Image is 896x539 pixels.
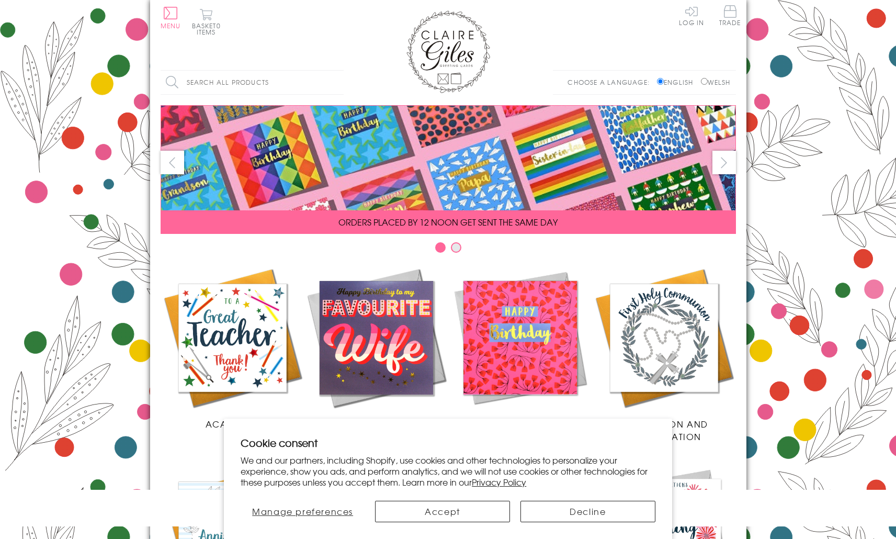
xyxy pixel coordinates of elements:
[241,455,655,487] p: We and our partners, including Shopify, use cookies and other technologies to personalize your ex...
[192,8,221,35] button: Basket0 items
[520,501,655,522] button: Decline
[495,418,545,430] span: Birthdays
[161,21,181,30] span: Menu
[712,151,736,174] button: next
[161,71,344,94] input: Search all products
[657,77,698,87] label: English
[161,7,181,29] button: Menu
[619,418,708,443] span: Communion and Confirmation
[435,242,446,253] button: Carousel Page 1 (Current Slide)
[701,78,708,85] input: Welsh
[679,5,704,26] a: Log In
[451,242,461,253] button: Carousel Page 2
[568,77,655,87] p: Choose a language:
[252,505,353,518] span: Manage preferences
[406,10,490,93] img: Claire Giles Greetings Cards
[338,216,558,228] span: ORDERS PLACED BY 12 NOON GET SENT THE SAME DAY
[719,5,741,28] a: Trade
[592,266,736,443] a: Communion and Confirmation
[241,435,655,450] h2: Cookie consent
[241,501,365,522] button: Manage preferences
[719,5,741,26] span: Trade
[342,418,410,430] span: New Releases
[304,266,448,430] a: New Releases
[448,266,592,430] a: Birthdays
[161,151,184,174] button: prev
[161,242,736,258] div: Carousel Pagination
[197,21,221,37] span: 0 items
[206,418,259,430] span: Academic
[657,78,664,85] input: English
[701,77,731,87] label: Welsh
[161,266,304,430] a: Academic
[333,71,344,94] input: Search
[472,476,526,488] a: Privacy Policy
[375,501,510,522] button: Accept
